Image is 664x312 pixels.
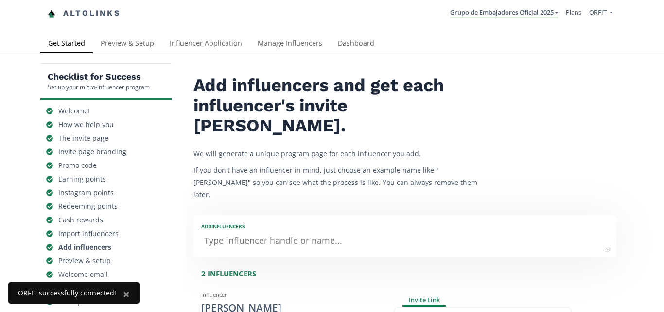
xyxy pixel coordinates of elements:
[589,8,612,19] a: ORFIT
[58,188,114,198] div: Instagram points
[58,229,119,239] div: Import influencers
[58,270,108,279] div: Welcome email
[58,174,106,184] div: Earning points
[58,106,90,116] div: Welcome!
[201,269,616,279] div: 2 INFLUENCERS
[48,83,150,91] div: Set up your micro-influencer program
[58,215,103,225] div: Cash rewards
[193,164,485,201] p: If you don't have an influencer in mind, just choose an example name like "[PERSON_NAME]" so you ...
[450,8,558,18] a: Grupo de Embajadores Oficial 2025
[330,35,382,54] a: Dashboard
[58,242,111,252] div: Add influencers
[589,8,607,17] span: ORFIT
[58,161,97,170] div: Promo code
[162,35,250,54] a: Influencer Application
[48,71,150,83] h5: Checklist for Success
[193,147,485,160] p: We will generate a unique program page for each influencer you add.
[58,256,111,266] div: Preview & setup
[193,75,485,136] h2: Add influencers and get each influencer's invite [PERSON_NAME].
[201,291,379,299] div: Influencer
[18,288,116,298] div: ORFIT successfully connected!
[93,35,162,54] a: Preview & Setup
[58,147,126,157] div: Invite page branding
[48,10,55,18] img: favicon-32x32.png
[402,295,446,307] div: Invite Link
[123,286,130,302] span: ×
[40,35,93,54] a: Get Started
[201,223,609,230] div: Add INFLUENCERS
[58,120,114,129] div: How we help you
[250,35,330,54] a: Manage Influencers
[58,133,108,143] div: The invite page
[566,8,581,17] a: Plans
[48,5,121,21] a: Altolinks
[113,282,140,306] button: Close
[58,202,118,211] div: Redeeming points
